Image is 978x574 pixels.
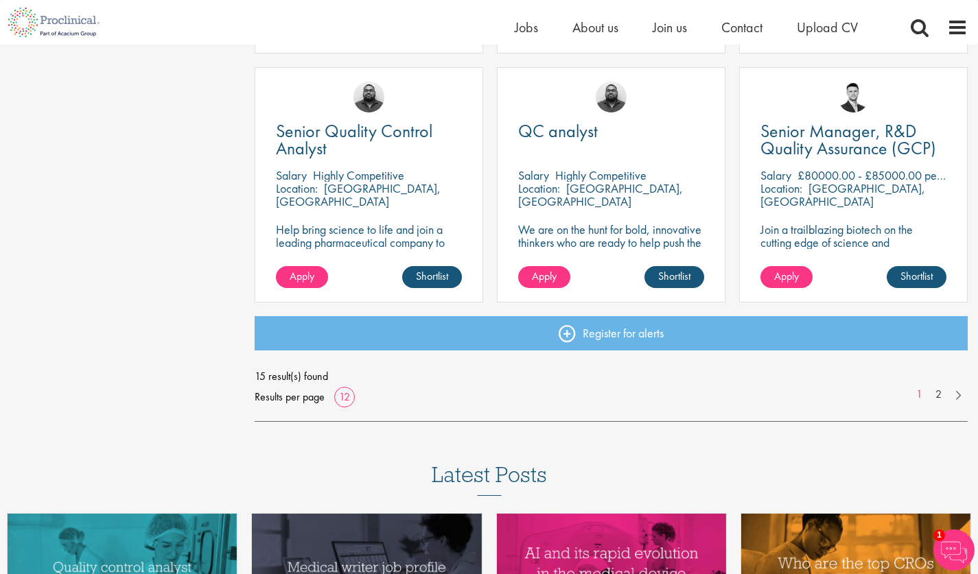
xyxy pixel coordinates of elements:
img: Ashley Bennett [353,82,384,112]
h3: Latest Posts [432,463,547,496]
span: 1 [933,529,945,541]
span: Results per page [255,387,325,407]
span: Location: [518,180,560,196]
a: Apply [518,266,570,288]
span: Apply [290,269,314,283]
a: Shortlist [887,266,946,288]
span: Salary [518,167,549,183]
a: Senior Manager, R&D Quality Assurance (GCP) [760,123,946,157]
img: Chatbot [933,529,975,571]
a: Contact [721,19,762,36]
a: 2 [929,387,948,403]
img: Ashley Bennett [596,82,627,112]
span: Senior Manager, R&D Quality Assurance (GCP) [760,119,936,160]
p: Highly Competitive [555,167,647,183]
a: Jobs [515,19,538,36]
a: About us [572,19,618,36]
p: Join a trailblazing biotech on the cutting edge of science and technology. [760,223,946,262]
a: Apply [276,266,328,288]
span: QC analyst [518,119,598,143]
p: Help bring science to life and join a leading pharmaceutical company to play a key role in delive... [276,223,462,288]
a: Join us [653,19,687,36]
p: We are on the hunt for bold, innovative thinkers who are ready to help push the boundaries of sci... [518,223,704,275]
p: [GEOGRAPHIC_DATA], [GEOGRAPHIC_DATA] [518,180,683,209]
p: £80000.00 - £85000.00 per annum [797,167,974,183]
a: Upload CV [797,19,858,36]
a: QC analyst [518,123,704,140]
p: [GEOGRAPHIC_DATA], [GEOGRAPHIC_DATA] [760,180,925,209]
a: Apply [760,266,813,288]
a: 12 [334,390,355,404]
span: Location: [276,180,318,196]
a: 1 [909,387,929,403]
span: Senior Quality Control Analyst [276,119,432,160]
span: Location: [760,180,802,196]
p: Highly Competitive [313,167,404,183]
a: Senior Quality Control Analyst [276,123,462,157]
span: Apply [532,269,557,283]
a: Shortlist [402,266,462,288]
img: Joshua Godden [838,82,869,112]
p: [GEOGRAPHIC_DATA], [GEOGRAPHIC_DATA] [276,180,441,209]
span: Salary [276,167,307,183]
span: 15 result(s) found [255,366,968,387]
span: Apply [774,269,799,283]
span: Salary [760,167,791,183]
a: Shortlist [644,266,704,288]
a: Register for alerts [255,316,968,350]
